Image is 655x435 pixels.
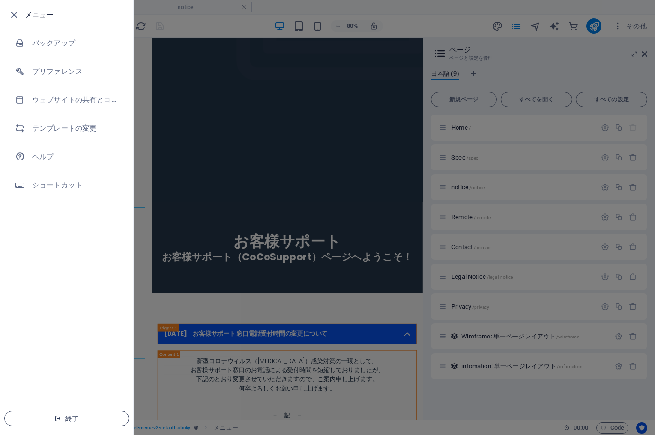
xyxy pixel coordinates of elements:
[4,411,129,426] button: 終了
[32,179,120,191] h6: ショートカット
[32,123,120,134] h6: テンプレートの変更
[0,142,133,171] a: ヘルプ
[12,415,121,422] span: 終了
[32,94,120,106] h6: ウェブサイトの共有とコピー
[32,37,120,49] h6: バックアップ
[25,9,126,20] h6: メニュー
[32,66,120,77] h6: プリファレンス
[32,151,120,162] h6: ヘルプ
